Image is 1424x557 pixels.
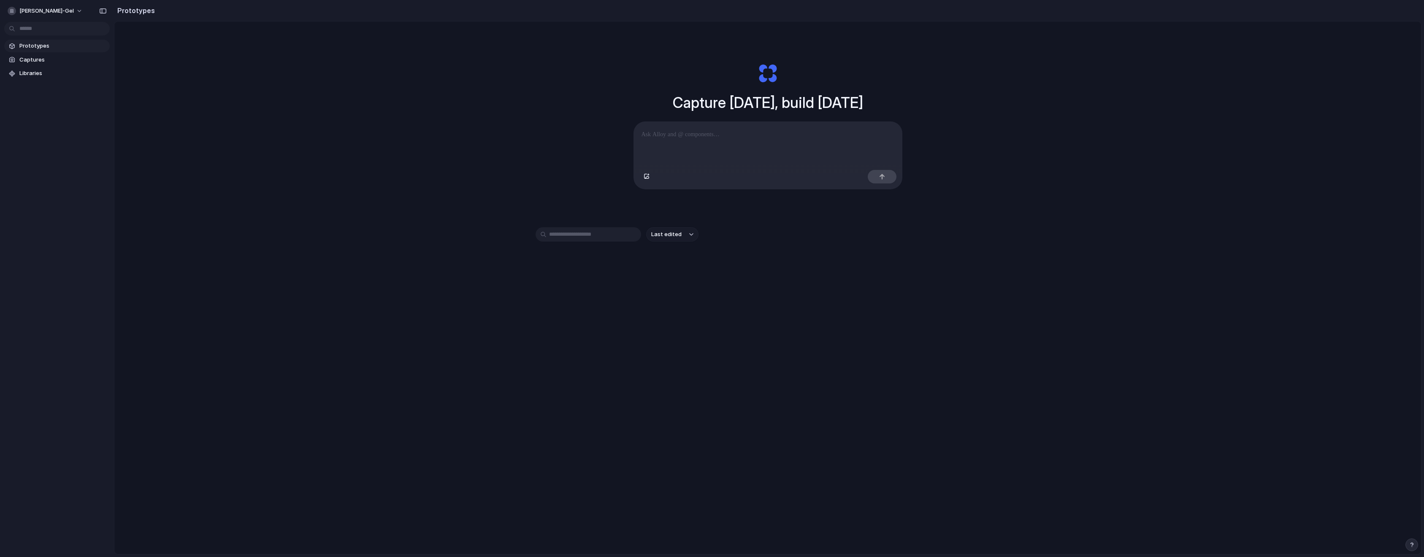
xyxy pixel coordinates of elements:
span: Captures [19,56,106,64]
button: [PERSON_NAME]-gel [4,4,87,18]
span: [PERSON_NAME]-gel [19,7,74,15]
a: Captures [4,54,110,66]
button: Last edited [646,227,698,242]
a: Prototypes [4,40,110,52]
h2: Prototypes [114,5,155,16]
span: Last edited [651,230,682,239]
span: Prototypes [19,42,106,50]
a: Libraries [4,67,110,80]
h1: Capture [DATE], build [DATE] [673,91,863,114]
span: Libraries [19,69,106,78]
